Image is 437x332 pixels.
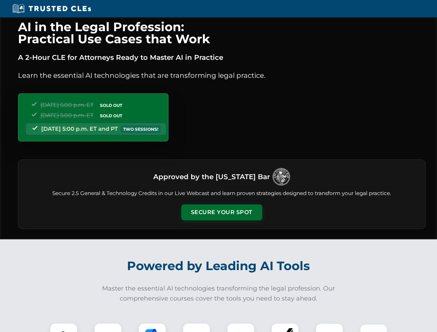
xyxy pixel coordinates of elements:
img: Logo [273,168,290,185]
span: [DATE] 5:00 p.m. ET [40,102,93,108]
button: Secure Your Spot [181,204,262,220]
p: A 2-Hour CLE for Attorneys Ready to Master AI in Practice [18,52,426,63]
img: Trusted CLEs [10,3,93,14]
h2: Powered by Leading AI Tools [27,254,410,278]
h1: AI in the Legal Profession: Practical Use Cases that Work [18,21,426,45]
span: SOLD OUT [98,102,125,109]
p: Master the essential AI technologies transforming the legal profession. Our comprehensive courses... [98,284,340,304]
p: Secure 2.5 General & Technology Credits in our Live Webcast and learn proven strategies designed ... [27,190,417,197]
span: SOLD OUT [98,112,125,119]
span: [DATE] 5:00 p.m. ET [40,112,93,119]
h3: Approved by the [US_STATE] Bar [153,170,270,183]
p: Learn the essential AI technologies that are transforming legal practice. [18,70,426,81]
